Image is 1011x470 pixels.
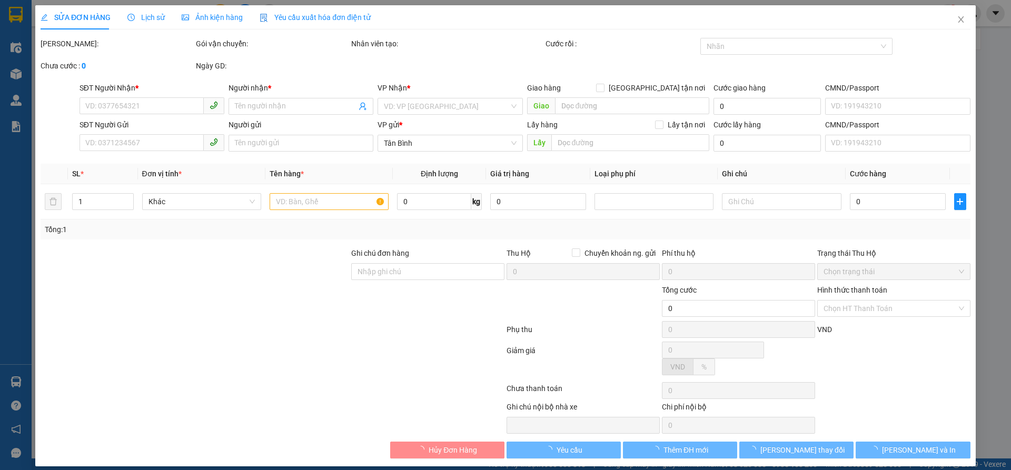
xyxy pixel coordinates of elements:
[507,401,660,417] div: Ghi chú nội bộ nhà xe
[527,134,551,151] span: Lấy
[421,169,458,178] span: Định lượng
[713,84,766,92] label: Cước giao hàng
[506,345,661,380] div: Giảm giá
[825,119,970,131] div: CMND/Passport
[670,363,685,371] span: VND
[662,401,815,417] div: Chi phí nội bộ
[760,444,845,456] span: [PERSON_NAME] thay đổi
[817,325,832,334] span: VND
[41,38,194,49] div: [PERSON_NAME]:
[662,247,815,263] div: Phí thu hộ
[351,249,409,257] label: Ghi chú đơn hàng
[471,193,482,210] span: kg
[527,121,558,129] span: Lấy hàng
[182,13,243,22] span: Ảnh kiện hàng
[652,446,663,453] span: loading
[749,446,760,453] span: loading
[378,84,408,92] span: VP Nhận
[870,446,882,453] span: loading
[527,84,561,92] span: Giao hàng
[490,169,529,178] span: Giá trị hàng
[662,286,697,294] span: Tổng cước
[210,138,218,146] span: phone
[663,444,708,456] span: Thêm ĐH mới
[713,135,821,152] input: Cước lấy hàng
[545,446,557,453] span: loading
[604,82,709,94] span: [GEOGRAPHIC_DATA] tận nơi
[73,169,81,178] span: SL
[417,446,429,453] span: loading
[127,13,165,22] span: Lịch sử
[739,442,854,458] button: [PERSON_NAME] thay đổi
[506,383,661,401] div: Chưa thanh toán
[713,121,761,129] label: Cước lấy hàng
[713,98,821,115] input: Cước giao hàng
[196,60,349,72] div: Ngày GD:
[182,14,189,21] span: picture
[41,14,48,21] span: edit
[506,324,661,342] div: Phụ thu
[590,164,718,184] th: Loại phụ phí
[45,193,62,210] button: delete
[856,442,970,458] button: [PERSON_NAME] và In
[229,82,373,94] div: Người nhận
[701,363,707,371] span: %
[210,101,218,109] span: phone
[45,224,390,235] div: Tổng: 1
[551,134,709,151] input: Dọc đường
[817,247,970,259] div: Trạng thái Thu Hộ
[546,38,699,49] div: Cước rồi :
[507,442,621,458] button: Yêu cầu
[41,60,194,72] div: Chưa cước :
[80,119,224,131] div: SĐT Người Gửi
[390,442,504,458] button: Hủy Đơn Hàng
[80,82,224,94] div: SĐT Người Nhận
[957,15,965,24] span: close
[359,102,368,111] span: user-add
[527,97,555,114] span: Giao
[351,263,504,280] input: Ghi chú đơn hàng
[270,169,304,178] span: Tên hàng
[82,62,86,70] b: 0
[270,193,389,210] input: VD: Bàn, Ghế
[378,119,523,131] div: VP gửi
[718,164,846,184] th: Ghi chú
[722,193,841,210] input: Ghi Chú
[946,5,976,35] button: Close
[817,286,887,294] label: Hình thức thanh toán
[229,119,373,131] div: Người gửi
[824,264,964,279] span: Chọn trạng thái
[384,135,517,151] span: Tân Bình
[260,14,268,22] img: icon
[351,38,543,49] div: Nhân viên tạo:
[663,119,709,131] span: Lấy tận nơi
[825,82,970,94] div: CMND/Passport
[429,444,477,456] span: Hủy Đơn Hàng
[955,197,965,206] span: plus
[850,169,886,178] span: Cước hàng
[260,13,371,22] span: Yêu cầu xuất hóa đơn điện tử
[196,38,349,49] div: Gói vận chuyển:
[623,442,737,458] button: Thêm ĐH mới
[954,193,966,210] button: plus
[580,247,660,259] span: Chuyển khoản ng. gửi
[142,169,182,178] span: Đơn vị tính
[507,249,531,257] span: Thu Hộ
[127,14,135,21] span: clock-circle
[555,97,709,114] input: Dọc đường
[41,13,111,22] span: SỬA ĐƠN HÀNG
[148,194,255,209] span: Khác
[882,444,956,456] span: [PERSON_NAME] và In
[557,444,582,456] span: Yêu cầu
